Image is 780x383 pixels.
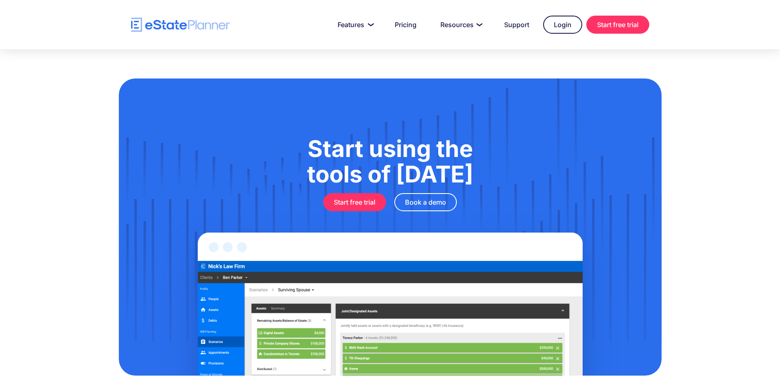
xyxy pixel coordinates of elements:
a: Book a demo [394,193,457,211]
a: Support [494,16,539,33]
a: Features [328,16,381,33]
a: Login [543,16,582,34]
a: home [131,18,230,32]
a: Resources [431,16,490,33]
h1: Start using the tools of [DATE] [160,136,620,187]
a: Pricing [385,16,426,33]
a: Start free trial [323,193,386,211]
a: Start free trial [586,16,649,34]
